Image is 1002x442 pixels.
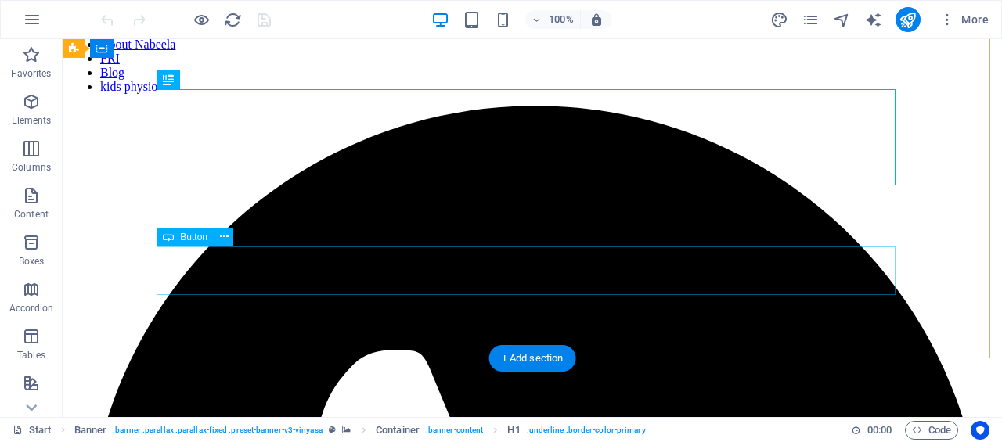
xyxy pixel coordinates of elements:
[342,426,351,434] i: This element contains a background
[426,421,483,440] span: . banner-content
[9,302,53,314] p: Accordion
[11,67,51,80] p: Favorites
[180,232,207,242] span: Button
[17,349,45,361] p: Tables
[905,421,958,440] button: Code
[864,11,882,29] i: AI Writer
[770,10,789,29] button: design
[192,10,211,29] button: Click here to leave preview mode and continue editing
[851,421,892,440] h6: Session time
[912,421,951,440] span: Code
[74,421,646,440] nav: breadcrumb
[549,10,574,29] h6: 100%
[802,11,820,29] i: Pages (Ctrl+Alt+S)
[525,10,581,29] button: 100%
[867,421,892,440] span: 00 00
[489,345,576,372] div: + Add section
[589,13,604,27] i: On resize automatically adjust zoom level to fit chosen device.
[12,161,51,174] p: Columns
[113,421,322,440] span: . banner .parallax .parallax-fixed .preset-banner-v3-vinyasa
[224,11,242,29] i: Reload page
[13,396,50,408] p: Features
[12,114,52,127] p: Elements
[19,255,45,268] p: Boxes
[13,421,52,440] a: Click to cancel selection. Double-click to open Pages
[833,11,851,29] i: Navigator
[899,11,917,29] i: Publish
[833,10,852,29] button: navigator
[933,7,995,32] button: More
[527,421,646,440] span: . underline .border-color-primary
[864,10,883,29] button: text_generator
[971,421,989,440] button: Usercentrics
[939,12,989,27] span: More
[376,421,420,440] span: Click to select. Double-click to edit
[802,10,820,29] button: pages
[74,421,107,440] span: Click to select. Double-click to edit
[507,421,520,440] span: Click to select. Double-click to edit
[770,11,788,29] i: Design (Ctrl+Alt+Y)
[896,7,921,32] button: publish
[878,424,881,436] span: :
[14,208,49,221] p: Content
[223,10,242,29] button: reload
[329,426,336,434] i: This element is a customizable preset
